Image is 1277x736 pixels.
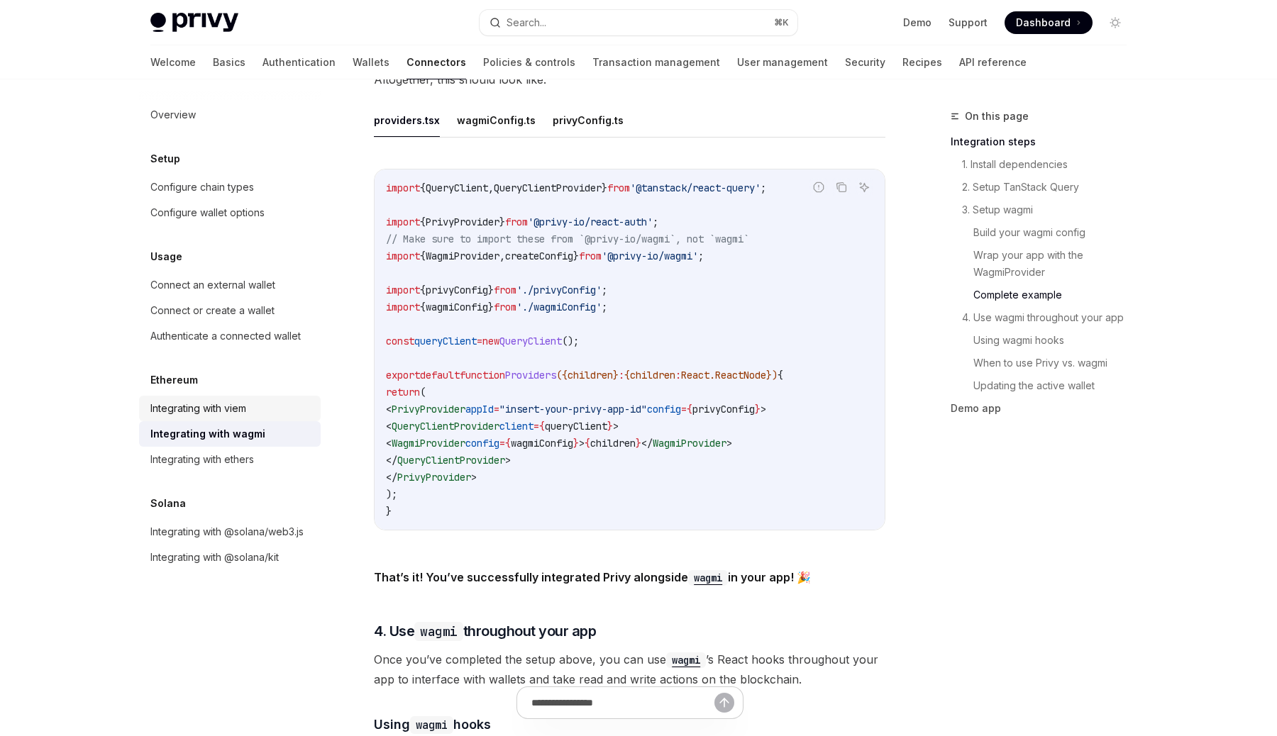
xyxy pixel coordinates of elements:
span: WagmiProvider [426,250,499,262]
span: queryClient [545,420,607,433]
div: Integrating with ethers [150,451,254,468]
button: Report incorrect code [809,178,828,196]
span: './privyConfig' [516,284,602,296]
a: 2. Setup TanStack Query [951,176,1138,199]
span: = [494,403,499,416]
div: Integrating with wagmi [150,425,265,442]
span: > [471,471,477,484]
span: { [420,301,426,313]
span: import [386,182,420,194]
span: > [726,437,732,450]
span: } [386,505,392,518]
a: 1. Install dependencies [951,153,1138,176]
span: , [499,250,505,262]
span: './wagmiConfig' [516,301,602,313]
span: const [386,335,414,347]
span: < [386,437,392,450]
span: > [579,437,585,450]
span: QueryClient [499,335,562,347]
span: export [386,369,420,381]
a: Integrating with @solana/web3.js [139,519,321,545]
span: ( [420,386,426,398]
span: { [420,284,426,296]
span: wagmiConfig [426,301,488,313]
span: function [460,369,505,381]
span: new [482,335,499,347]
a: Build your wagmi config [951,221,1138,244]
h5: Solana [150,495,186,512]
span: = [534,420,539,433]
span: children [630,369,675,381]
a: Basics [213,45,245,79]
div: Integrating with @solana/kit [150,549,279,566]
a: When to use Privy vs. wagmi [951,352,1138,374]
a: Transaction management [592,45,720,79]
span: wagmiConfig [511,437,573,450]
span: "insert-your-privy-app-id" [499,403,647,416]
button: Toggle dark mode [1104,11,1127,34]
a: wagmi [666,652,706,667]
a: Recipes [902,45,942,79]
a: Overview [139,102,321,128]
a: Security [845,45,885,79]
span: { [505,437,511,450]
span: : [675,369,681,381]
span: '@tanstack/react-query' [630,182,761,194]
span: return [386,386,420,398]
a: 4. Use wagmi throughout your app [951,306,1138,329]
code: wagmi [688,570,728,586]
a: Configure chain types [139,174,321,200]
span: </ [641,437,653,450]
a: Integrating with wagmi [139,421,321,447]
span: Providers [505,369,556,381]
a: Complete example [951,284,1138,306]
a: Authentication [262,45,336,79]
span: ⌘ K [774,17,789,28]
span: privyConfig [426,284,488,296]
span: Once you’ve completed the setup above, you can use ’s React hooks throughout your app to interfac... [374,649,885,689]
span: import [386,301,420,313]
span: privyConfig [692,403,755,416]
span: </ [386,454,397,467]
div: Configure wallet options [150,204,265,221]
a: Using wagmi hooks [951,329,1138,352]
span: QueryClient [426,182,488,194]
a: Connect or create a wallet [139,298,321,323]
span: > [505,454,511,467]
a: Policies & controls [483,45,575,79]
code: wagmi [666,652,706,668]
span: ReactNode [715,369,766,381]
img: light logo [150,13,238,33]
a: Integrating with @solana/kit [139,545,321,570]
span: ; [761,182,766,194]
span: from [579,250,602,262]
a: Demo app [951,397,1138,420]
a: Support [949,16,988,30]
div: Integrating with viem [150,400,246,417]
span: On this page [965,108,1029,125]
span: 4. Use throughout your app [374,621,596,641]
a: Configure wallet options [139,200,321,225]
a: Integrating with ethers [139,447,321,472]
span: < [386,403,392,416]
span: Altogether, this should look like: [374,69,885,89]
span: from [607,182,630,194]
span: { [420,182,426,194]
span: ; [653,216,658,228]
a: Integration steps [951,130,1138,153]
span: </ [386,471,397,484]
span: ); [386,488,397,501]
button: Search...⌘K [480,10,797,35]
a: Wallets [353,45,389,79]
span: { [585,437,590,450]
a: wagmi [688,570,728,584]
span: import [386,284,420,296]
span: } [607,420,613,433]
span: = [477,335,482,347]
span: > [613,420,619,433]
h5: Ethereum [150,372,198,389]
span: from [494,284,516,296]
span: default [420,369,460,381]
span: QueryClientProvider [397,454,505,467]
span: '@privy-io/react-auth' [528,216,653,228]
